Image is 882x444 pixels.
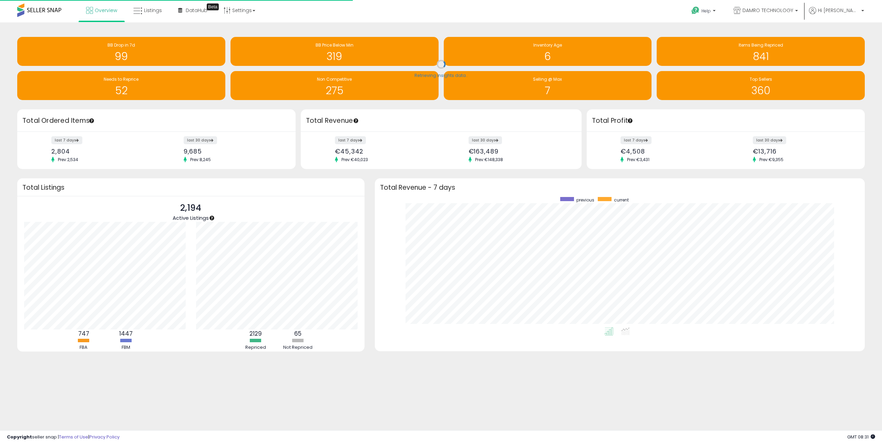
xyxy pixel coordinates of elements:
[621,148,720,155] div: €4,508
[235,344,276,351] div: Repriced
[89,118,95,124] div: Tooltip anchor
[51,136,82,144] label: last 7 days
[173,201,209,215] p: 2,194
[472,157,506,162] span: Prev: €148,338
[306,116,576,126] h3: Total Revenue
[338,157,371,162] span: Prev: €40,023
[207,3,219,10] div: Tooltip anchor
[469,136,502,144] label: last 30 days
[809,7,864,22] a: Hi [PERSON_NAME]
[173,214,209,221] span: Active Listings
[184,136,217,144] label: last 30 days
[186,7,207,14] span: DataHub
[380,185,860,190] h3: Total Revenue - 7 days
[209,215,215,221] div: Tooltip anchor
[277,344,319,351] div: Not Repriced
[184,148,284,155] div: 9,685
[686,1,722,22] a: Help
[614,197,629,203] span: current
[63,344,104,351] div: FBA
[353,118,359,124] div: Tooltip anchor
[335,148,436,155] div: €45,342
[469,148,570,155] div: €163,489
[621,136,652,144] label: last 7 days
[335,136,366,144] label: last 7 days
[753,148,853,155] div: €13,716
[592,116,860,126] h3: Total Profit
[818,7,859,14] span: Hi [PERSON_NAME]
[187,157,214,162] span: Prev: 8,245
[576,197,594,203] span: previous
[249,329,262,338] b: 2129
[51,148,151,155] div: 2,804
[756,157,787,162] span: Prev: €9,355
[627,118,633,124] div: Tooltip anchor
[701,8,711,14] span: Help
[105,344,147,351] div: FBM
[414,73,468,79] div: Retrieving insights data..
[753,136,786,144] label: last 30 days
[691,6,700,15] i: Get Help
[22,185,359,190] h3: Total Listings
[22,116,290,126] h3: Total Ordered Items
[294,329,301,338] b: 65
[78,329,89,338] b: 747
[624,157,653,162] span: Prev: €3,431
[95,7,117,14] span: Overview
[742,7,793,14] span: DAMRO TECHNOLOGY
[144,7,162,14] span: Listings
[54,157,82,162] span: Prev: 2,534
[119,329,133,338] b: 1447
